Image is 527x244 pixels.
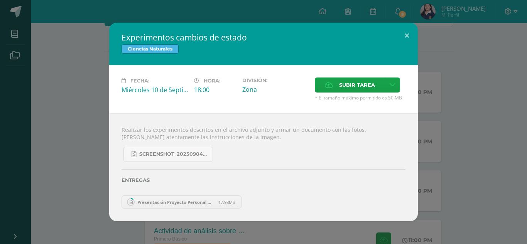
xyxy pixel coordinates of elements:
[242,77,309,83] label: División:
[122,195,242,209] a: Presentación Proyecto Personal Orgánico Morado (2).pdf
[122,177,405,183] label: Entregas
[123,147,213,162] a: Screenshot_20250904_132635_OneDrive.jpg
[315,94,405,101] span: * El tamaño máximo permitido es 50 MB
[339,78,375,92] span: Subir tarea
[122,32,405,43] h2: Experimentos cambios de estado
[122,86,188,94] div: Miércoles 10 de Septiembre
[204,78,220,84] span: Hora:
[130,78,149,84] span: Fecha:
[109,113,418,221] div: Realizar los experimentos descritos en el archivo adjunto y armar un documento con las fotos. [PE...
[122,44,179,54] span: Ciencias Naturales
[242,85,309,94] div: Zona
[133,199,218,205] span: Presentación Proyecto Personal Orgánico Morado (2).pdf
[396,23,418,49] button: Close (Esc)
[194,86,236,94] div: 18:00
[218,199,235,205] span: 17.98MB
[139,151,209,157] span: Screenshot_20250904_132635_OneDrive.jpg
